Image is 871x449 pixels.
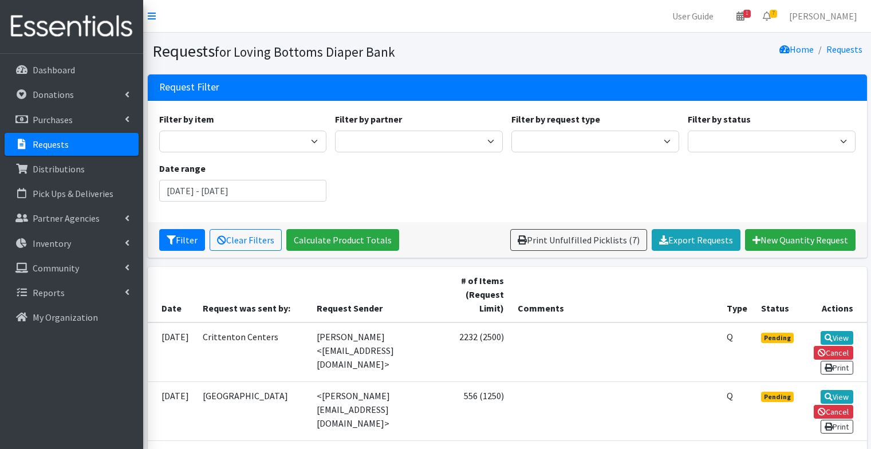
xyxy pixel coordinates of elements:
[447,267,510,322] th: # of Items (Request Limit)
[447,381,510,440] td: 556 (1250)
[33,238,71,249] p: Inventory
[821,420,853,434] a: Print
[727,331,733,342] abbr: Quantity
[33,188,113,199] p: Pick Ups & Deliveries
[5,7,139,46] img: HumanEssentials
[761,333,794,343] span: Pending
[159,112,214,126] label: Filter by item
[720,267,754,322] th: Type
[743,10,751,18] span: 1
[33,139,69,150] p: Requests
[802,267,867,322] th: Actions
[688,112,751,126] label: Filter by status
[310,381,447,440] td: <[PERSON_NAME][EMAIL_ADDRESS][DOMAIN_NAME]>
[5,281,139,304] a: Reports
[5,157,139,180] a: Distributions
[5,182,139,205] a: Pick Ups & Deliveries
[510,229,647,251] a: Print Unfulfilled Picklists (7)
[159,162,206,175] label: Date range
[5,58,139,81] a: Dashboard
[33,262,79,274] p: Community
[754,5,780,27] a: 7
[159,229,205,251] button: Filter
[286,229,399,251] a: Calculate Product Totals
[159,180,327,202] input: January 1, 2011 - December 31, 2011
[821,361,853,375] a: Print
[152,41,503,61] h1: Requests
[310,322,447,382] td: [PERSON_NAME] <[EMAIL_ADDRESS][DOMAIN_NAME]>
[745,229,856,251] a: New Quantity Request
[5,83,139,106] a: Donations
[335,112,402,126] label: Filter by partner
[196,381,310,440] td: [GEOGRAPHIC_DATA]
[33,312,98,323] p: My Organization
[761,392,794,402] span: Pending
[821,390,853,404] a: View
[148,267,196,322] th: Date
[511,112,600,126] label: Filter by request type
[215,44,395,60] small: for Loving Bottoms Diaper Bank
[33,287,65,298] p: Reports
[652,229,740,251] a: Export Requests
[5,306,139,329] a: My Organization
[727,5,754,27] a: 1
[779,44,814,55] a: Home
[814,405,853,419] a: Cancel
[814,346,853,360] a: Cancel
[33,163,85,175] p: Distributions
[196,267,310,322] th: Request was sent by:
[310,267,447,322] th: Request Sender
[511,267,720,322] th: Comments
[148,322,196,382] td: [DATE]
[5,207,139,230] a: Partner Agencies
[770,10,777,18] span: 7
[447,322,510,382] td: 2232 (2500)
[5,257,139,279] a: Community
[780,5,866,27] a: [PERSON_NAME]
[33,64,75,76] p: Dashboard
[33,114,73,125] p: Purchases
[196,322,310,382] td: Crittenton Centers
[727,390,733,401] abbr: Quantity
[159,81,219,93] h3: Request Filter
[210,229,282,251] a: Clear Filters
[5,133,139,156] a: Requests
[5,108,139,131] a: Purchases
[663,5,723,27] a: User Guide
[148,381,196,440] td: [DATE]
[826,44,862,55] a: Requests
[33,89,74,100] p: Donations
[33,212,100,224] p: Partner Agencies
[754,267,802,322] th: Status
[5,232,139,255] a: Inventory
[821,331,853,345] a: View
